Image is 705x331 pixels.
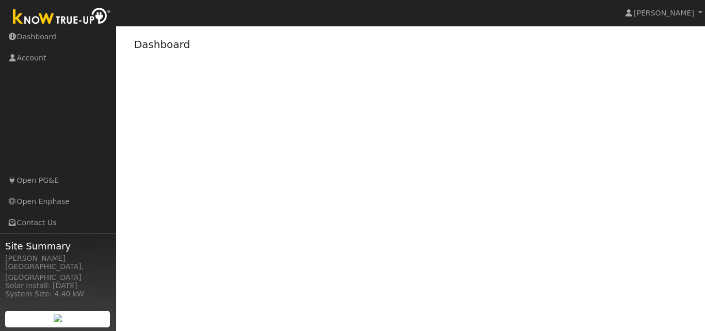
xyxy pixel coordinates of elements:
[5,280,110,291] div: Solar Install: [DATE]
[5,261,110,283] div: [GEOGRAPHIC_DATA], [GEOGRAPHIC_DATA]
[8,6,116,29] img: Know True-Up
[54,314,62,322] img: retrieve
[134,38,190,51] a: Dashboard
[5,289,110,300] div: System Size: 4.40 kW
[634,9,694,17] span: [PERSON_NAME]
[5,253,110,264] div: [PERSON_NAME]
[5,239,110,253] span: Site Summary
